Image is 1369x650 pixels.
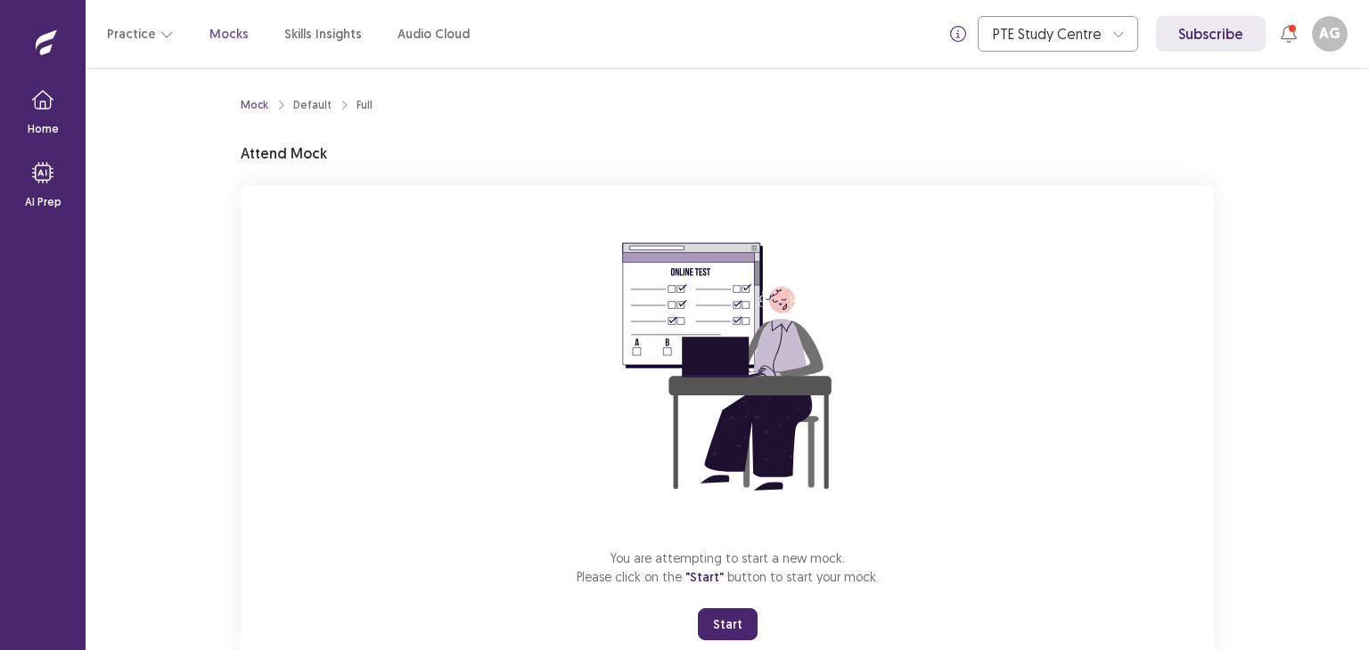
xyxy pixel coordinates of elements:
[241,97,373,113] nav: breadcrumb
[1156,16,1266,52] a: Subscribe
[685,569,724,585] span: "Start"
[107,18,174,50] button: Practice
[241,97,268,113] a: Mock
[567,207,888,527] img: attend-mock
[398,25,470,44] a: Audio Cloud
[209,25,249,44] a: Mocks
[293,97,332,113] div: Default
[993,17,1103,51] div: PTE Study Centre
[1312,16,1348,52] button: AG
[698,608,758,640] button: Start
[284,25,362,44] a: Skills Insights
[942,18,974,50] button: info
[241,142,327,164] p: Attend Mock
[577,548,879,587] p: You are attempting to start a new mock. Please click on the button to start your mock.
[357,97,373,113] div: Full
[25,194,61,210] p: AI Prep
[28,121,59,137] p: Home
